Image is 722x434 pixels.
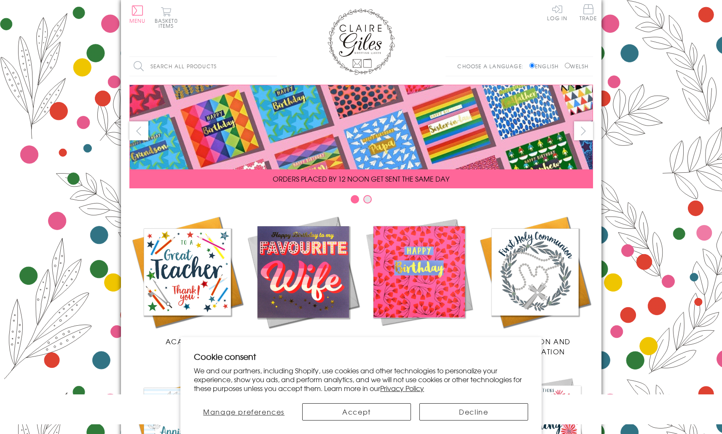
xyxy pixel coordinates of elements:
[194,366,528,392] p: We and our partners, including Shopify, use cookies and other technologies to personalize your ex...
[194,403,294,421] button: Manage preferences
[380,383,424,393] a: Privacy Policy
[273,174,449,184] span: ORDERS PLACED BY 12 NOON GET SENT THE SAME DAY
[129,57,277,76] input: Search all products
[565,63,570,68] input: Welsh
[129,214,245,346] a: Academic
[327,8,395,75] img: Claire Giles Greetings Cards
[155,7,178,28] button: Basket0 items
[268,57,277,76] input: Search
[580,4,597,22] a: Trade
[194,351,528,362] h2: Cookie consent
[547,4,567,21] a: Log In
[129,17,146,24] span: Menu
[565,62,589,70] label: Welsh
[166,336,209,346] span: Academic
[574,121,593,140] button: next
[399,336,439,346] span: Birthdays
[361,214,477,346] a: Birthdays
[129,121,148,140] button: prev
[477,214,593,356] a: Communion and Confirmation
[363,195,372,204] button: Carousel Page 2
[129,5,146,23] button: Menu
[529,62,563,70] label: English
[499,336,571,356] span: Communion and Confirmation
[158,17,178,29] span: 0 items
[302,403,411,421] button: Accept
[457,62,528,70] p: Choose a language:
[529,63,535,68] input: English
[245,214,361,346] a: New Releases
[275,336,330,346] span: New Releases
[419,403,528,421] button: Decline
[129,195,593,208] div: Carousel Pagination
[351,195,359,204] button: Carousel Page 1 (Current Slide)
[580,4,597,21] span: Trade
[203,407,285,417] span: Manage preferences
